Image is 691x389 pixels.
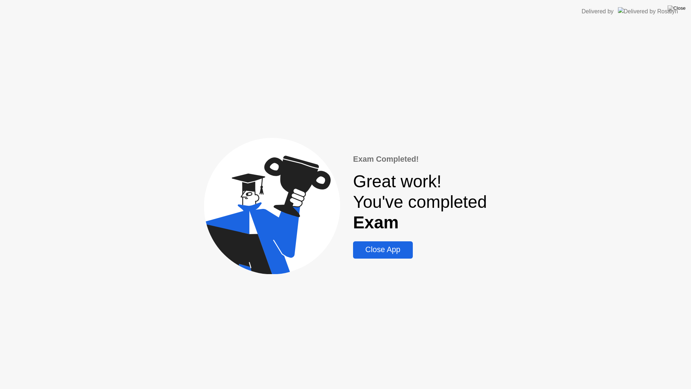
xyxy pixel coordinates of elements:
img: Close [668,5,686,11]
button: Close App [353,241,412,259]
div: Close App [355,245,410,254]
div: Delivered by [582,7,614,16]
div: Great work! You've completed [353,171,487,233]
img: Delivered by Rosalyn [618,7,678,15]
b: Exam [353,213,399,232]
div: Exam Completed! [353,153,487,165]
